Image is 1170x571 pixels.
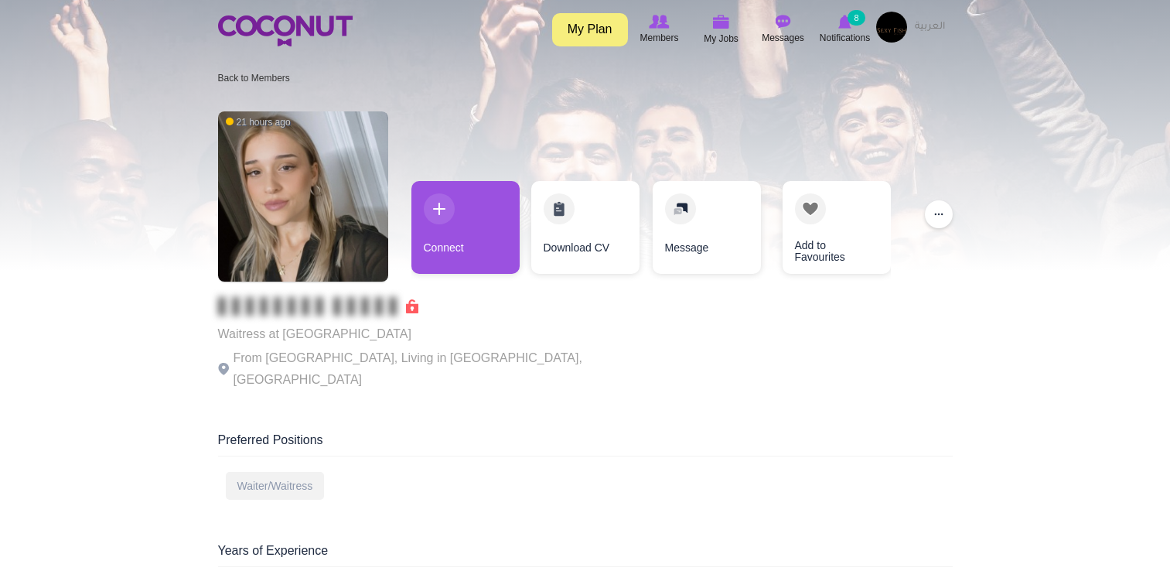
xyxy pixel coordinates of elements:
[218,15,353,46] img: Home
[552,13,628,46] a: My Plan
[226,116,291,129] span: 21 hours ago
[653,181,761,274] a: Message
[218,299,418,314] span: Connect to Unlock the Profile
[814,12,876,47] a: Notifications Notifications 8
[907,12,953,43] a: العربية
[771,181,879,282] div: 4 / 4
[218,323,643,345] p: Waitress at [GEOGRAPHIC_DATA]
[651,181,759,282] div: 3 / 4
[629,12,691,47] a: Browse Members Members
[691,12,752,48] a: My Jobs My Jobs
[218,542,953,567] div: Years of Experience
[925,200,953,228] button: ...
[848,10,865,26] small: 8
[218,73,290,84] a: Back to Members
[531,181,640,274] a: Download CV
[762,30,804,46] span: Messages
[783,181,891,274] a: Add to Favourites
[226,472,325,500] div: Waiter/Waitress
[838,15,851,29] img: Notifications
[531,181,640,282] div: 2 / 4
[713,15,730,29] img: My Jobs
[820,30,870,46] span: Notifications
[411,181,520,282] div: 1 / 4
[640,30,678,46] span: Members
[218,347,643,391] p: From [GEOGRAPHIC_DATA], Living in [GEOGRAPHIC_DATA], [GEOGRAPHIC_DATA]
[704,31,738,46] span: My Jobs
[752,12,814,47] a: Messages Messages
[218,432,953,456] div: Preferred Positions
[411,181,520,274] a: Connect
[649,15,669,29] img: Browse Members
[776,15,791,29] img: Messages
